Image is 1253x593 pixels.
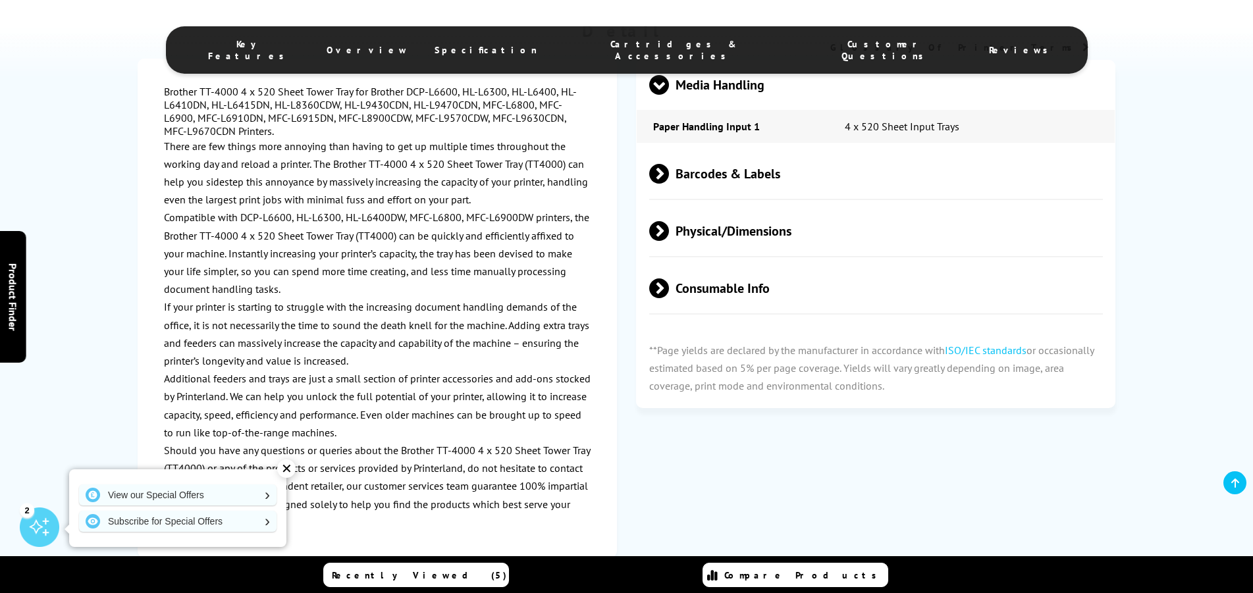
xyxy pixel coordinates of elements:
a: Compare Products [703,563,888,587]
p: Additional feeders and trays are just a small section of printer accessories and add-ons stocked ... [164,370,591,442]
a: ISO/IEC standards [945,344,1026,357]
span: Cartridges & Accessories [564,38,784,62]
div: ✕ [277,459,296,478]
div: 2 [20,503,34,517]
p: **Page yields are declared by the manufacturer in accordance with or occasionally estimated based... [636,328,1115,409]
span: Key Features [199,38,301,62]
span: Customer Questions [810,38,962,62]
span: Reviews [989,44,1055,56]
a: Recently Viewed (5) [323,563,509,587]
span: Overview [327,44,408,56]
span: Specification [435,44,537,56]
span: Product Finder [7,263,20,330]
p: Should you have any questions or queries about the Brother TT-4000 4 x 520 Sheet Tower Tray (TT40... [164,442,591,531]
p: There are few things more annoying than having to get up multiple times throughout the working da... [164,138,591,209]
span: Barcodes & Labels [649,149,1104,199]
td: 4 x 520 Sheet Input Trays [828,110,1115,143]
span: Consumable Info [649,264,1104,313]
a: View our Special Offers [79,484,277,505]
div: Brother TT-4000 4 x 520 Sheet Tower Tray for Brother DCP-L6600, HL-L6300, HL-L6400, HL-L6410DN, H... [164,85,591,531]
p: Compatible with DCP-L6600, HL-L6300, HL-L6400DW, MFC-L6800, MFC-L6900DW printers, the Brother TT-... [164,209,591,298]
span: Compare Products [724,569,884,581]
span: Media Handling [649,61,1104,110]
td: Paper Handling Input 1 [637,110,828,143]
span: Physical/Dimensions [649,207,1104,256]
a: Subscribe for Special Offers [79,511,277,532]
p: If your printer is starting to struggle with the increasing document handling demands of the offi... [164,298,591,370]
span: Recently Viewed (5) [332,569,507,581]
